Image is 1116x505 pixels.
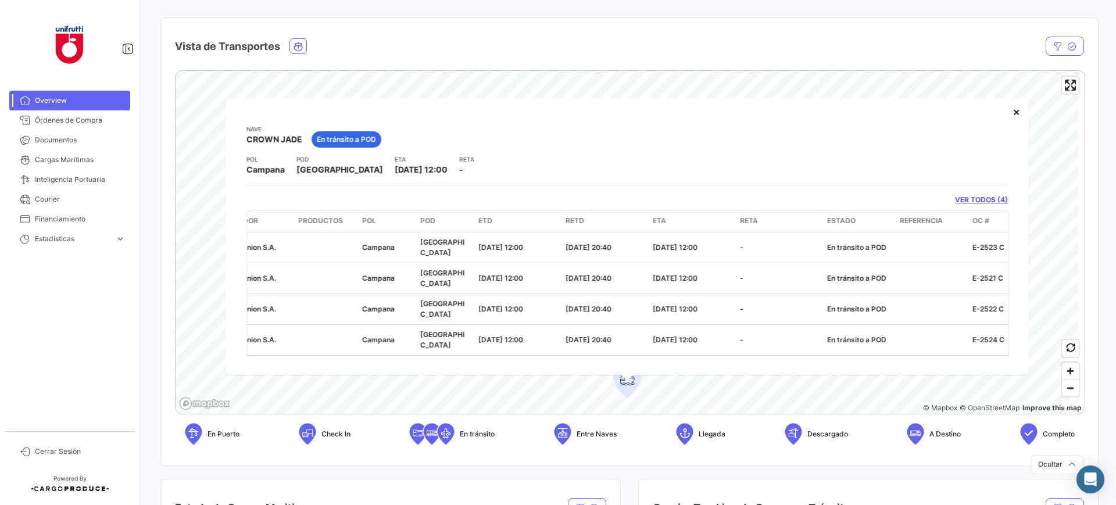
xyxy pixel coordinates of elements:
span: RETD [566,215,584,225]
span: Campana [362,335,395,343]
img: 6ae399ea-e399-42fc-a4aa-7bf23cf385c8.jpg [41,14,99,72]
a: Mapbox [923,403,957,412]
span: [DATE] 20:40 [566,304,611,313]
span: [DATE] 12:00 [653,273,697,282]
p: E-2523 C [972,242,1079,252]
datatable-header-cell: ETD [474,210,561,231]
span: [GEOGRAPHIC_DATA] [420,237,464,256]
span: Campana [362,304,395,313]
button: Close popup [1004,100,1028,123]
span: [DATE] 20:40 [566,335,611,343]
span: Estadísticas [35,234,110,244]
span: Completo [1043,429,1075,439]
span: En tránsito [460,429,495,439]
span: Documentos [35,135,126,145]
p: E-2522 C [972,303,1079,314]
p: E-2521 C [972,273,1079,283]
span: Entre Naves [577,429,617,439]
span: [GEOGRAPHIC_DATA] [420,268,464,287]
p: E-2524 C [972,334,1079,345]
span: En tránsito a POD [827,304,886,313]
span: [GEOGRAPHIC_DATA] [420,329,464,349]
a: OpenStreetMap [960,403,1020,412]
datatable-header-cell: RETA [735,210,822,231]
button: Zoom in [1062,363,1079,379]
a: Map feedback [1022,403,1082,412]
button: Ocean [290,39,306,53]
button: Enter fullscreen [1062,77,1079,94]
button: Ocultar [1031,455,1084,474]
span: POD [420,215,435,225]
span: Cerrar Sesión [35,446,126,457]
span: A Destino [929,429,961,439]
span: Overview [35,95,126,106]
span: [GEOGRAPHIC_DATA] [296,164,383,176]
span: [DATE] 12:00 [653,242,697,251]
span: Growers Union S.A. [211,335,276,343]
app-card-info-title: ETA [395,155,448,164]
span: Growers Union S.A. [211,273,276,282]
a: Inteligencia Portuaria [9,170,130,189]
span: Importador [211,215,258,225]
a: Overview [9,91,130,110]
span: Descargado [807,429,848,439]
a: Documentos [9,130,130,150]
app-card-info-title: RETA [459,155,474,164]
datatable-header-cell: RETD [561,210,648,231]
span: Courier [35,194,126,205]
datatable-header-cell: Estado [822,210,895,231]
a: VER TODOS (4) [955,195,1008,205]
datatable-header-cell: Referencia [895,210,968,231]
datatable-header-cell: Productos [294,210,357,231]
span: Growers Union S.A. [211,304,276,313]
span: POL [362,215,376,225]
span: Financiamiento [35,214,126,224]
span: - [459,164,463,174]
span: - [740,304,743,313]
span: Referencia [900,215,943,225]
datatable-header-cell: Importador [206,210,294,231]
span: Campana [362,242,395,251]
span: RETA [740,215,758,225]
span: Campana [246,164,285,176]
span: ETD [478,215,492,225]
a: Cargas Marítimas [9,150,130,170]
app-card-info-title: POL [246,155,285,164]
canvas: Map [176,71,1078,415]
span: En tránsito a POD [317,134,376,145]
span: Campana [362,273,395,282]
span: Productos [298,215,343,225]
span: - [740,242,743,251]
button: Zoom out [1062,379,1079,396]
span: Check In [321,429,350,439]
datatable-header-cell: ETA [648,210,735,231]
span: Growers Union S.A. [211,242,276,251]
span: Cargas Marítimas [35,155,126,165]
span: En tránsito a POD [827,242,886,251]
span: Llegada [699,429,725,439]
span: OC # [972,215,989,225]
span: expand_more [115,234,126,244]
span: [GEOGRAPHIC_DATA] [420,299,464,318]
span: Inteligencia Portuaria [35,174,126,185]
span: - [740,335,743,343]
datatable-header-cell: OC # [968,210,1084,231]
span: - [740,273,743,282]
span: [DATE] 12:00 [395,164,448,174]
a: Courier [9,189,130,209]
span: En Puerto [208,429,239,439]
span: En tránsito a POD [827,273,886,282]
span: [DATE] 12:00 [478,304,523,313]
span: [DATE] 12:00 [478,335,523,343]
app-card-info-title: POD [296,155,383,164]
app-card-info-title: Nave [246,124,302,134]
span: [DATE] 12:00 [478,273,523,282]
span: En tránsito a POD [827,335,886,343]
a: Financiamiento [9,209,130,229]
span: [DATE] 20:40 [566,242,611,251]
span: ETA [653,215,666,225]
a: Órdenes de Compra [9,110,130,130]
